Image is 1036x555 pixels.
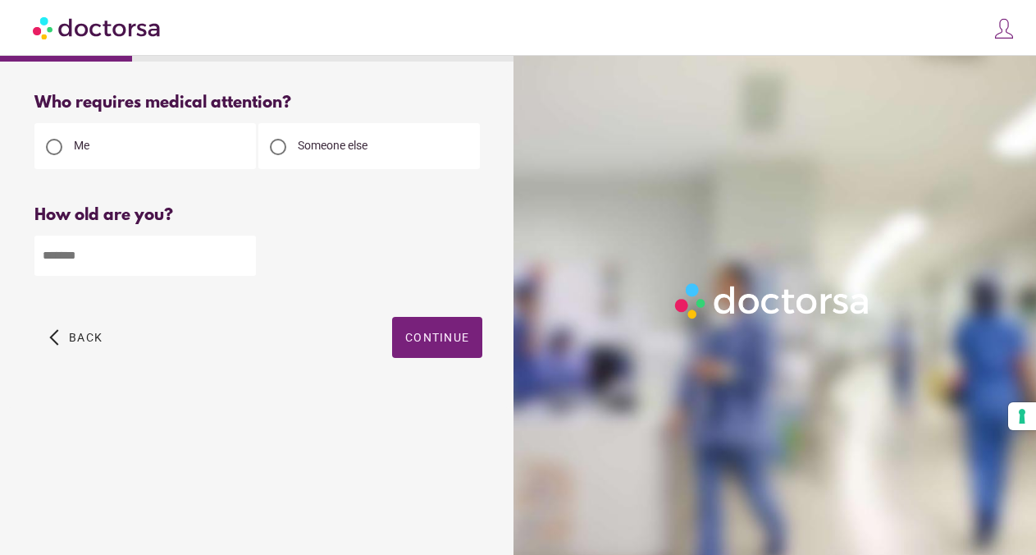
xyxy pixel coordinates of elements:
button: arrow_back_ios Back [43,317,109,358]
span: Continue [405,331,469,344]
button: Continue [392,317,482,358]
span: Back [69,331,103,344]
div: How old are you? [34,206,482,225]
button: Your consent preferences for tracking technologies [1008,402,1036,430]
img: Doctorsa.com [33,9,162,46]
div: Who requires medical attention? [34,94,482,112]
span: Someone else [298,139,367,152]
img: icons8-customer-100.png [993,17,1015,40]
span: Me [74,139,89,152]
img: Logo-Doctorsa-trans-White-partial-flat.png [669,277,877,323]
